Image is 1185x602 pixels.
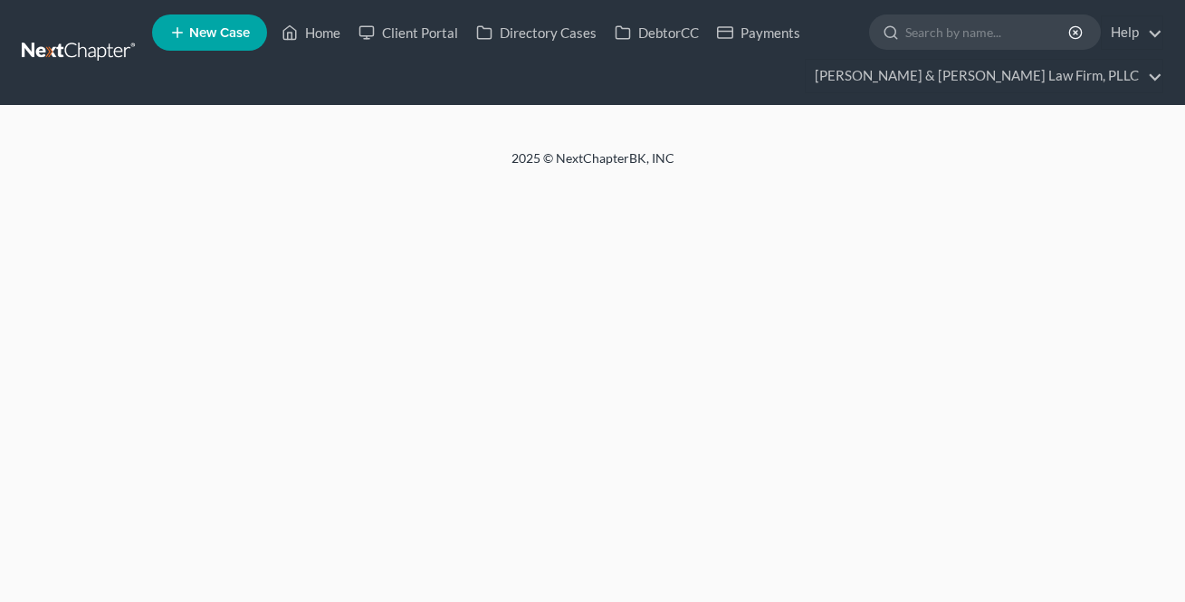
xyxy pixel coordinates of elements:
[467,16,606,49] a: Directory Cases
[708,16,809,49] a: Payments
[189,26,250,40] span: New Case
[905,15,1071,49] input: Search by name...
[349,16,467,49] a: Client Portal
[77,149,1109,182] div: 2025 © NextChapterBK, INC
[1102,16,1162,49] a: Help
[272,16,349,49] a: Home
[806,60,1162,92] a: [PERSON_NAME] & [PERSON_NAME] Law Firm, PLLC
[606,16,708,49] a: DebtorCC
